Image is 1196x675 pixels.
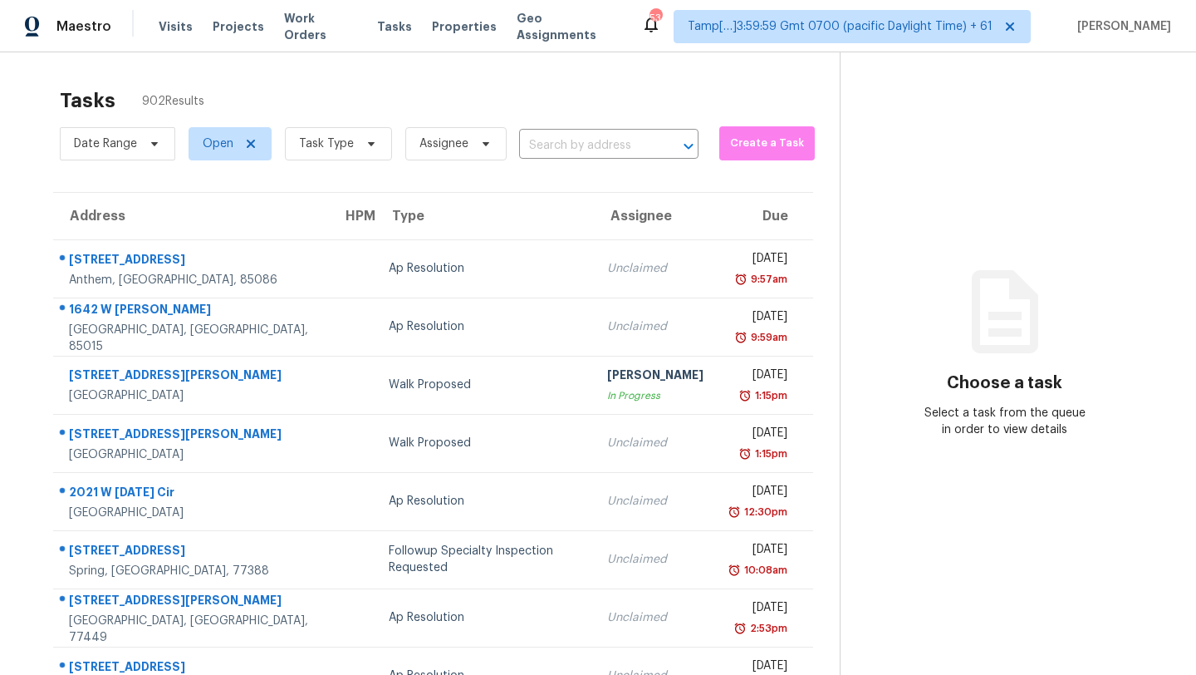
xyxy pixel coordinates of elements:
div: In Progress [607,387,703,404]
span: Task Type [299,135,354,152]
span: Assignee [419,135,468,152]
div: Select a task from the queue in order to view details [923,405,1087,438]
div: [GEOGRAPHIC_DATA] [69,446,316,463]
span: Visits [159,18,193,35]
div: [GEOGRAPHIC_DATA], [GEOGRAPHIC_DATA], 77449 [69,613,316,646]
span: Tasks [377,21,412,32]
span: Geo Assignments [517,10,621,43]
div: Anthem, [GEOGRAPHIC_DATA], 85086 [69,272,316,288]
div: 12:30pm [741,504,787,520]
img: Overdue Alarm Icon [728,504,741,520]
div: 1:15pm [752,446,787,462]
div: [STREET_ADDRESS][PERSON_NAME] [69,592,316,613]
div: [DATE] [730,541,787,562]
div: 2:53pm [747,620,787,637]
img: Overdue Alarm Icon [734,329,747,346]
div: 1642 W [PERSON_NAME] [69,301,316,322]
div: 534 [649,10,661,27]
div: [DATE] [730,250,787,271]
div: 2021 W [DATE] Cir [69,484,316,505]
div: [GEOGRAPHIC_DATA] [69,387,316,404]
img: Overdue Alarm Icon [733,620,747,637]
div: Unclaimed [607,609,703,626]
input: Search by address [519,133,652,159]
div: Unclaimed [607,318,703,335]
span: Open [203,135,233,152]
div: 1:15pm [752,387,787,404]
span: Projects [213,18,264,35]
div: [DATE] [730,425,787,446]
h2: Tasks [60,92,115,109]
span: Properties [432,18,497,35]
div: Ap Resolution [389,260,581,277]
div: 9:59am [747,329,787,346]
div: [GEOGRAPHIC_DATA] [69,505,316,521]
div: Unclaimed [607,435,703,451]
div: [DATE] [730,599,787,620]
div: [STREET_ADDRESS] [69,251,316,272]
div: Followup Specialty Inspection Requested [389,543,581,576]
div: 9:57am [747,271,787,288]
th: HPM [329,193,375,239]
div: Unclaimed [607,493,703,510]
th: Address [53,193,329,239]
div: Unclaimed [607,551,703,568]
img: Overdue Alarm Icon [728,562,741,579]
img: Overdue Alarm Icon [738,387,752,404]
div: [GEOGRAPHIC_DATA], [GEOGRAPHIC_DATA], 85015 [69,322,316,355]
div: 10:08am [741,562,787,579]
span: Work Orders [284,10,357,43]
button: Open [677,135,700,158]
th: Due [717,193,813,239]
span: Date Range [74,135,137,152]
img: Overdue Alarm Icon [738,446,752,462]
th: Type [375,193,594,239]
th: Assignee [594,193,717,239]
div: [STREET_ADDRESS][PERSON_NAME] [69,426,316,446]
div: Walk Proposed [389,377,581,393]
div: [DATE] [730,367,787,387]
img: Overdue Alarm Icon [734,271,747,288]
h3: Choose a task [947,375,1062,392]
div: Ap Resolution [389,318,581,335]
span: 902 Results [142,93,204,110]
div: [PERSON_NAME] [607,367,703,387]
div: [STREET_ADDRESS] [69,542,316,563]
div: Ap Resolution [389,609,581,626]
div: [STREET_ADDRESS][PERSON_NAME] [69,367,316,387]
div: Unclaimed [607,260,703,277]
span: Create a Task [728,134,806,153]
div: Spring, [GEOGRAPHIC_DATA], 77388 [69,563,316,579]
div: Ap Resolution [389,493,581,510]
div: [DATE] [730,483,787,504]
span: Tamp[…]3:59:59 Gmt 0700 (pacific Daylight Time) + 61 [688,18,993,35]
span: Maestro [56,18,111,35]
div: Walk Proposed [389,435,581,451]
div: [DATE] [730,308,787,329]
button: Create a Task [719,126,815,160]
span: [PERSON_NAME] [1071,18,1171,35]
